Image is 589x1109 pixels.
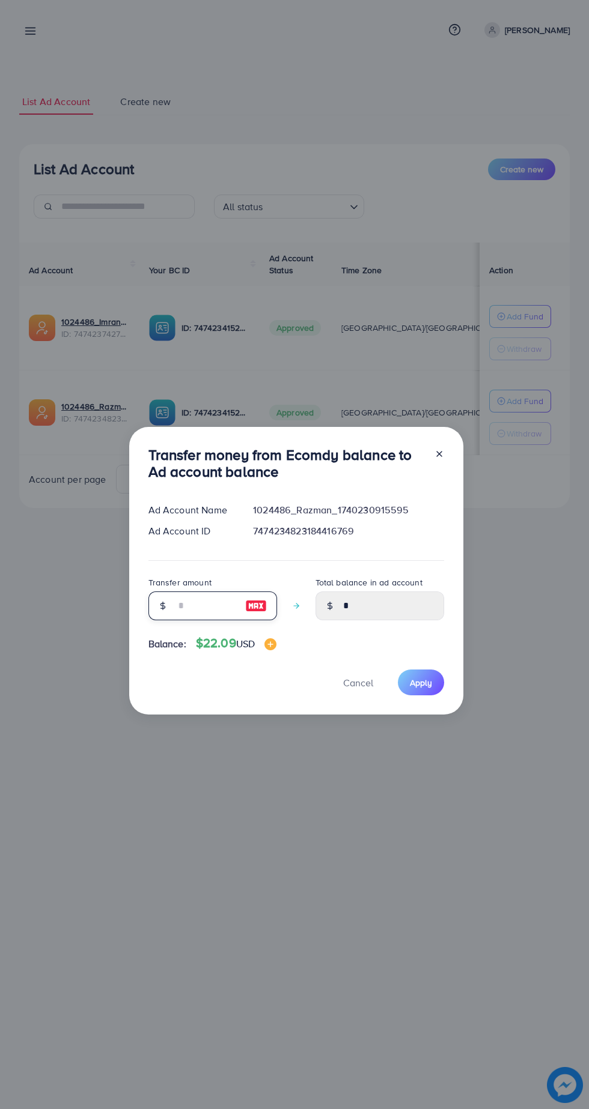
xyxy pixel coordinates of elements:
button: Cancel [328,669,388,695]
img: image [245,599,267,613]
label: Total balance in ad account [316,576,423,588]
span: Cancel [343,676,373,689]
img: image [264,638,276,650]
label: Transfer amount [148,576,212,588]
div: Ad Account Name [139,503,244,517]
span: USD [236,637,255,650]
h3: Transfer money from Ecomdy balance to Ad account balance [148,446,425,481]
div: Ad Account ID [139,524,244,538]
span: Apply [410,677,432,689]
h4: $22.09 [196,636,276,651]
span: Balance: [148,637,186,651]
button: Apply [398,669,444,695]
div: 7474234823184416769 [243,524,453,538]
div: 1024486_Razman_1740230915595 [243,503,453,517]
